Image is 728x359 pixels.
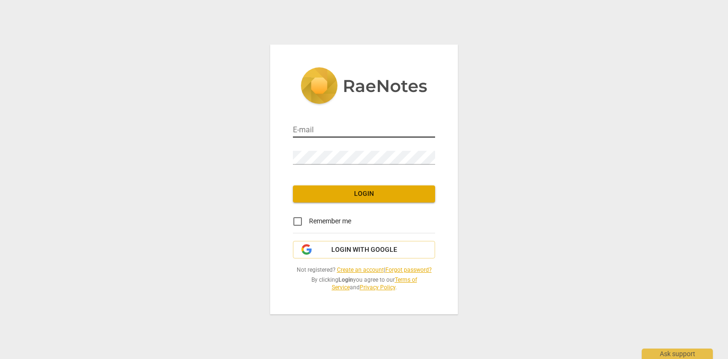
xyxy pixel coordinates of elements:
a: Privacy Policy [360,284,395,291]
b: Login [338,276,353,283]
span: Login with Google [331,245,397,255]
a: Terms of Service [332,276,417,291]
span: Not registered? | [293,266,435,274]
button: Login [293,185,435,203]
span: By clicking you agree to our and . [293,276,435,292]
a: Create an account [337,267,384,273]
a: Forgot password? [385,267,432,273]
div: Ask support [642,349,713,359]
img: 5ac2273c67554f335776073100b6d88f.svg [300,67,428,106]
span: Login [300,189,428,199]
button: Login with Google [293,241,435,259]
span: Remember me [309,216,351,226]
